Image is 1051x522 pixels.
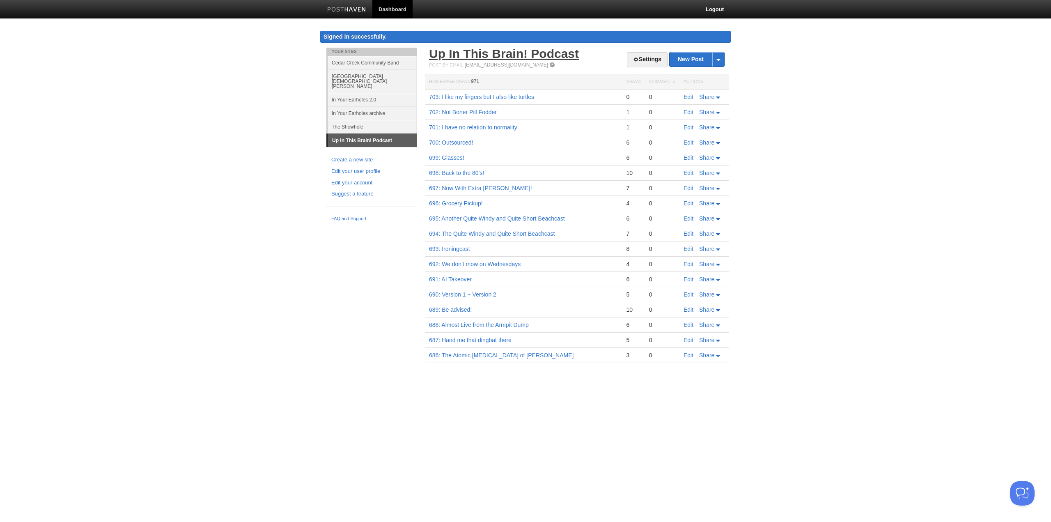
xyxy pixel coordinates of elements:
[327,7,366,13] img: Posthaven-bar
[699,124,714,131] span: Share
[626,139,640,146] div: 6
[699,94,714,100] span: Share
[684,246,693,252] a: Edit
[649,93,675,101] div: 0
[699,200,714,207] span: Share
[626,291,640,298] div: 5
[649,336,675,344] div: 0
[699,246,714,252] span: Share
[429,246,470,252] a: 693: Ironingcast
[429,94,534,100] a: 703: I like my fingers but I also like turtles
[626,184,640,192] div: 7
[699,230,714,237] span: Share
[331,215,412,223] a: FAQ and Support
[626,108,640,116] div: 1
[429,154,464,161] a: 699: Glasses!
[326,48,417,56] li: Your Sites
[699,185,714,191] span: Share
[649,184,675,192] div: 0
[649,124,675,131] div: 0
[328,93,417,106] a: In Your Earholes 2.0
[429,291,496,298] a: 690: Version 1 + Version 2
[699,261,714,267] span: Share
[465,62,548,68] a: [EMAIL_ADDRESS][DOMAIN_NAME]
[429,47,579,60] a: Up In This Brain! Podcast
[649,291,675,298] div: 0
[1010,481,1035,506] iframe: Help Scout Beacon - Open
[684,185,693,191] a: Edit
[627,52,668,67] a: Settings
[699,109,714,115] span: Share
[699,154,714,161] span: Share
[429,170,484,176] a: 698: Back to the 80's!
[331,190,412,198] a: Suggest a feature
[626,200,640,207] div: 4
[429,139,473,146] a: 700: Outsourced!
[328,106,417,120] a: In Your Earholes archive
[626,276,640,283] div: 6
[684,352,693,359] a: Edit
[699,322,714,328] span: Share
[626,245,640,253] div: 8
[626,306,640,313] div: 10
[649,200,675,207] div: 0
[429,109,497,115] a: 702: Not Boner Pill Fodder
[699,306,714,313] span: Share
[429,276,472,283] a: 691: AI Takeover
[331,156,412,164] a: Create a new site
[429,306,472,313] a: 689: Be advised!
[626,93,640,101] div: 0
[699,170,714,176] span: Share
[679,74,729,90] th: Actions
[699,352,714,359] span: Share
[649,215,675,222] div: 0
[622,74,645,90] th: Views
[684,94,693,100] a: Edit
[429,200,483,207] a: 696: Grocery Pickup!
[649,352,675,359] div: 0
[684,170,693,176] a: Edit
[328,134,417,147] a: Up In This Brain! Podcast
[670,52,724,67] a: New Post
[471,78,479,84] span: 971
[699,215,714,222] span: Share
[429,322,529,328] a: 688: Almost Live from the Armpit Dump
[699,337,714,343] span: Share
[626,336,640,344] div: 5
[429,352,574,359] a: 686: The Atomic [MEDICAL_DATA] of [PERSON_NAME]
[649,108,675,116] div: 0
[626,230,640,237] div: 7
[626,260,640,268] div: 4
[331,167,412,176] a: Edit your user profile
[626,352,640,359] div: 3
[626,124,640,131] div: 1
[429,124,517,131] a: 701: I have no relation to normality
[328,56,417,69] a: Cedar Creek Community Band
[684,230,693,237] a: Edit
[429,337,512,343] a: 687: Hand me that dingbat there
[626,215,640,222] div: 6
[684,276,693,283] a: Edit
[699,291,714,298] span: Share
[649,260,675,268] div: 0
[429,62,463,67] span: Post by Email
[684,124,693,131] a: Edit
[684,306,693,313] a: Edit
[699,139,714,146] span: Share
[684,200,693,207] a: Edit
[649,230,675,237] div: 0
[649,169,675,177] div: 0
[684,139,693,146] a: Edit
[684,109,693,115] a: Edit
[626,321,640,329] div: 6
[649,139,675,146] div: 0
[626,154,640,161] div: 6
[331,179,412,187] a: Edit your account
[328,69,417,93] a: [GEOGRAPHIC_DATA][DEMOGRAPHIC_DATA][PERSON_NAME]
[320,31,731,43] div: Signed in successfully.
[649,321,675,329] div: 0
[684,154,693,161] a: Edit
[684,322,693,328] a: Edit
[649,154,675,161] div: 0
[649,306,675,313] div: 0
